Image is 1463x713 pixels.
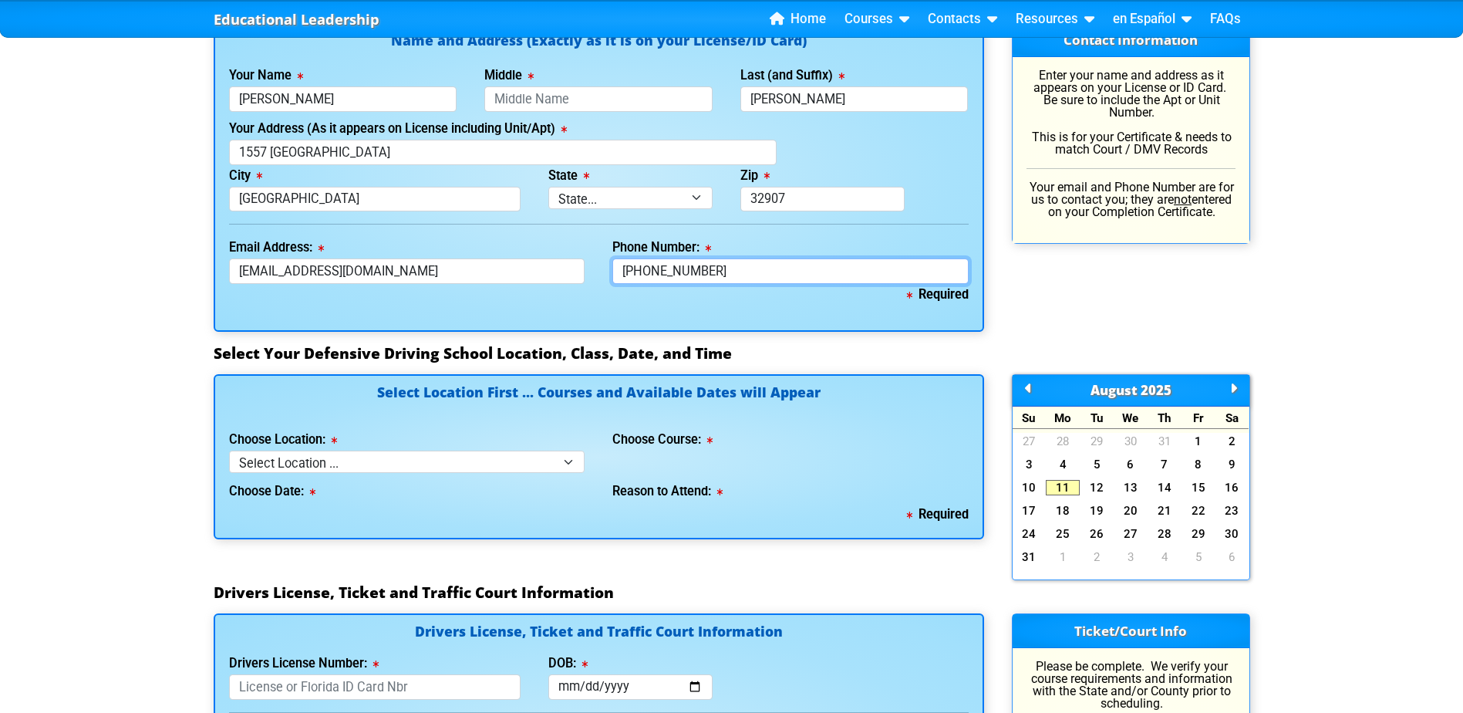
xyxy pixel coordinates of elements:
[229,674,521,700] input: License or Florida ID Card Nbr
[1114,549,1148,565] a: 3
[229,625,969,641] h4: Drivers License, Ticket and Traffic Court Information
[1182,549,1215,565] a: 5
[740,69,844,82] label: Last (and Suffix)
[1215,480,1249,495] a: 16
[1080,434,1114,449] a: 29
[1026,69,1235,156] p: Enter your name and address as it appears on your License or ID Card. Be sure to include the Apt ...
[548,674,713,700] input: mm/dd/yyyy
[764,8,832,31] a: Home
[1182,480,1215,495] a: 15
[612,485,723,498] label: Reason to Attend:
[229,434,337,446] label: Choose Location:
[1046,526,1080,542] a: 25
[922,8,1003,31] a: Contacts
[1215,549,1249,565] a: 6
[740,170,770,182] label: Zip
[1114,526,1148,542] a: 27
[1141,381,1171,399] span: 2025
[1046,503,1080,519] a: 18
[1148,549,1182,565] a: 4
[1046,434,1080,449] a: 28
[229,34,969,47] h4: Name and Address (Exactly as it is on your License/ID Card)
[1013,614,1249,648] h3: Ticket/Court Info
[1091,381,1138,399] span: August
[1148,503,1182,519] a: 21
[612,259,969,284] input: Where we can reach you
[1080,549,1114,565] a: 2
[229,123,567,135] label: Your Address (As it appears on License including Unit/Apt)
[1080,503,1114,519] a: 19
[229,69,303,82] label: Your Name
[1148,434,1182,449] a: 31
[1114,407,1148,429] div: We
[1013,526,1047,542] a: 24
[1013,407,1047,429] div: Su
[214,344,1250,363] h3: Select Your Defensive Driving School Location, Class, Date, and Time
[1010,8,1101,31] a: Resources
[1215,503,1249,519] a: 23
[1182,503,1215,519] a: 22
[1046,407,1080,429] div: Mo
[1148,457,1182,472] a: 7
[838,8,915,31] a: Courses
[229,140,777,165] input: 123 Street Name
[1114,480,1148,495] a: 13
[1013,549,1047,565] a: 31
[740,86,969,112] input: Last Name
[229,259,585,284] input: myname@domain.com
[1114,434,1148,449] a: 30
[1182,526,1215,542] a: 29
[1046,480,1080,495] a: 11
[1046,549,1080,565] a: 1
[1107,8,1198,31] a: en Español
[229,86,457,112] input: First Name
[229,170,262,182] label: City
[907,287,969,302] b: Required
[214,583,1250,602] h3: Drivers License, Ticket and Traffic Court Information
[214,7,379,32] a: Educational Leadership
[1182,457,1215,472] a: 8
[1114,503,1148,519] a: 20
[229,386,969,417] h4: Select Location First ... Courses and Available Dates will Appear
[1204,8,1247,31] a: FAQs
[1013,434,1047,449] a: 27
[612,434,713,446] label: Choose Course:
[1013,480,1047,495] a: 10
[1013,503,1047,519] a: 17
[484,86,713,112] input: Middle Name
[907,507,969,522] b: Required
[740,187,905,212] input: 33123
[1080,457,1114,472] a: 5
[1148,480,1182,495] a: 14
[229,485,315,498] label: Choose Date:
[1174,192,1192,207] u: not
[1215,457,1249,472] a: 9
[1148,526,1182,542] a: 28
[1080,407,1114,429] div: Tu
[548,170,589,182] label: State
[548,657,588,670] label: DOB:
[1215,526,1249,542] a: 30
[484,69,534,82] label: Middle
[1182,434,1215,449] a: 1
[1148,407,1182,429] div: Th
[612,242,711,254] label: Phone Number:
[1026,181,1235,218] p: Your email and Phone Number are for us to contact you; they are entered on your Completion Certif...
[1215,434,1249,449] a: 2
[1080,526,1114,542] a: 26
[1215,407,1249,429] div: Sa
[1182,407,1215,429] div: Fr
[229,242,324,254] label: Email Address:
[1114,457,1148,472] a: 6
[1080,480,1114,495] a: 12
[229,657,379,670] label: Drivers License Number:
[1046,457,1080,472] a: 4
[1013,457,1047,472] a: 3
[229,187,521,212] input: Tallahassee
[1013,23,1249,57] h3: Contact Information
